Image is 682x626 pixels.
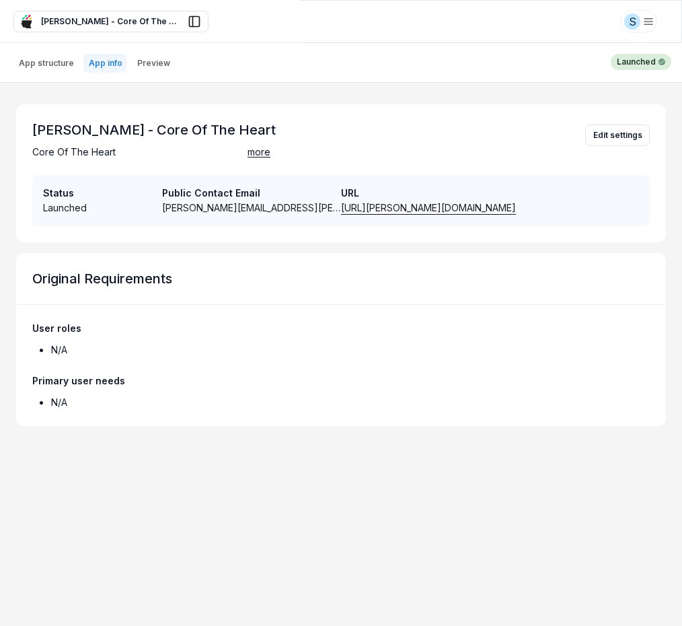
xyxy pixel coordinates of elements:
button: Edit settings [585,125,650,146]
p: Core Of The Heart [32,145,248,159]
p: N/A [51,343,650,357]
p: URL [341,186,639,201]
p: User roles [32,321,650,336]
p: [PERSON_NAME][EMAIL_ADDRESS][PERSON_NAME][DOMAIN_NAME] [162,201,341,215]
p: Status [43,186,162,201]
p: [PERSON_NAME] - Core Of The Heart [32,120,276,139]
p: App structure [19,58,74,69]
span: more [248,145,270,159]
p: Launched [617,56,656,68]
p: N/A [51,395,650,410]
p: Preview [137,58,170,69]
p: Primary user needs [32,374,650,388]
p: Original Requirements [32,269,172,288]
p: Public Contact Email [162,186,341,201]
p: Launched [43,201,162,215]
a: [URL][PERSON_NAME][DOMAIN_NAME] [341,202,516,213]
p: App info [89,58,122,69]
div: S [624,13,640,30]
